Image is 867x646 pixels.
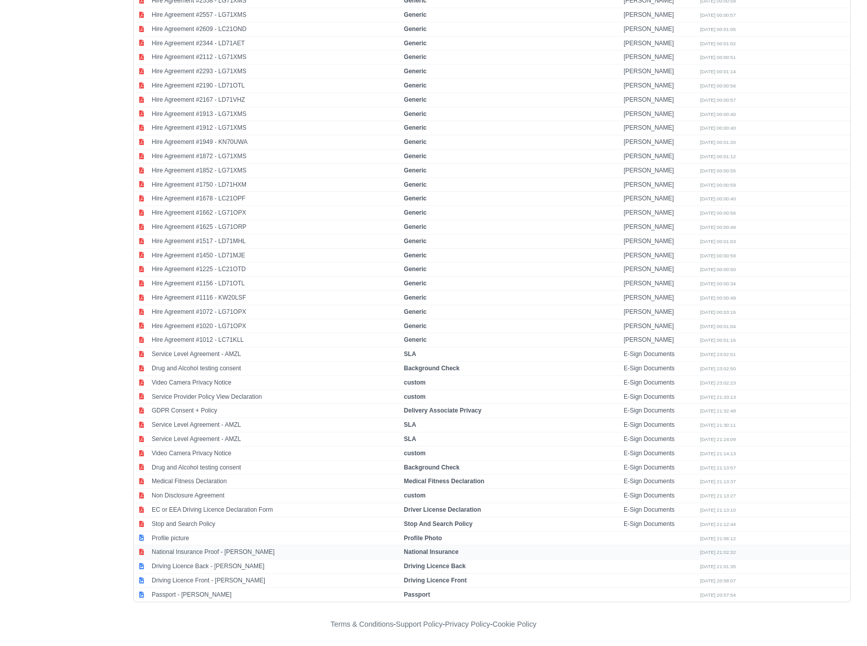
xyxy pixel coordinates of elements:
[149,79,401,93] td: Hire Agreement #2190 - LD71OTL
[149,319,401,333] td: Hire Agreement #1020 - LG71OPX
[621,404,697,418] td: E-Sign Documents
[404,520,472,527] strong: Stop And Search Policy
[404,223,427,230] strong: Generic
[700,54,736,60] small: [DATE] 00:00:51
[144,619,724,630] div: - - -
[700,125,736,131] small: [DATE] 00:00:40
[700,111,736,117] small: [DATE] 00:00:40
[621,361,697,375] td: E-Sign Documents
[621,347,697,362] td: E-Sign Documents
[621,503,697,517] td: E-Sign Documents
[404,266,427,273] strong: Generic
[404,336,427,343] strong: Generic
[700,479,736,484] small: [DATE] 21:13:37
[149,460,401,475] td: Drug and Alcohol testing consent
[149,531,401,545] td: Profile picture
[700,380,736,386] small: [DATE] 23:02:23
[621,248,697,262] td: [PERSON_NAME]
[149,489,401,503] td: Non Disclosure Agreement
[404,350,416,358] strong: SLA
[149,65,401,79] td: Hire Agreement #2293 - LG71XMS
[621,446,697,460] td: E-Sign Documents
[700,507,736,513] small: [DATE] 21:13:10
[149,107,401,121] td: Hire Agreement #1913 - LG71XMS
[149,22,401,36] td: Hire Agreement #2609 - LC21OND
[404,11,427,18] strong: Generic
[404,563,465,570] strong: Driving Licence Back
[404,40,427,47] strong: Generic
[700,26,736,32] small: [DATE] 00:01:05
[404,379,426,386] strong: custom
[700,408,736,414] small: [DATE] 21:32:48
[700,154,736,159] small: [DATE] 00:01:12
[149,234,401,248] td: Hire Agreement #1517 - LD71MHL
[700,324,736,329] small: [DATE] 00:01:04
[404,435,416,443] strong: SLA
[700,309,736,315] small: [DATE] 00:03:16
[149,121,401,135] td: Hire Agreement #1912 - LG71XMS
[404,53,427,61] strong: Generic
[621,390,697,404] td: E-Sign Documents
[404,450,426,457] strong: custom
[149,418,401,432] td: Service Level Agreement - AMZL
[404,591,430,598] strong: Passport
[404,82,427,89] strong: Generic
[621,319,697,333] td: [PERSON_NAME]
[700,465,736,471] small: [DATE] 21:13:57
[404,138,427,145] strong: Generic
[621,460,697,475] td: E-Sign Documents
[621,206,697,220] td: [PERSON_NAME]
[396,620,443,628] a: Support Policy
[404,195,427,202] strong: Generic
[621,150,697,164] td: [PERSON_NAME]
[404,393,426,400] strong: custom
[621,135,697,150] td: [PERSON_NAME]
[404,181,427,188] strong: Generic
[149,588,401,601] td: Passport - [PERSON_NAME]
[149,503,401,517] td: EC or EEA Driving Licence Declaration Form
[700,436,736,442] small: [DATE] 21:24:09
[700,267,736,272] small: [DATE] 00:00:50
[149,347,401,362] td: Service Level Agreement - AMZL
[149,560,401,574] td: Driving Licence Back - [PERSON_NAME]
[700,351,736,357] small: [DATE] 23:02:51
[700,224,736,230] small: [DATE] 00:00:49
[404,110,427,118] strong: Generic
[404,25,427,33] strong: Generic
[621,475,697,489] td: E-Sign Documents
[149,305,401,319] td: Hire Agreement #1072 - LG71OPX
[149,192,401,206] td: Hire Agreement #1678 - LC21OPF
[149,150,401,164] td: Hire Agreement #1872 - LG71XMS
[621,262,697,277] td: [PERSON_NAME]
[700,422,736,428] small: [DATE] 21:30:11
[149,475,401,489] td: Medical Fitness Declaration
[149,262,401,277] td: Hire Agreement #1225 - LC21OTD
[149,404,401,418] td: GDPR Consent + Policy
[149,290,401,305] td: Hire Agreement #1116 - KW20LSF
[149,361,401,375] td: Drug and Alcohol testing consent
[621,93,697,107] td: [PERSON_NAME]
[621,277,697,291] td: [PERSON_NAME]
[700,12,736,18] small: [DATE] 00:00:57
[621,192,697,206] td: [PERSON_NAME]
[404,548,458,555] strong: National Insurance
[621,8,697,22] td: [PERSON_NAME]
[404,365,459,372] strong: Background Check
[404,238,427,245] strong: Generic
[621,489,697,503] td: E-Sign Documents
[404,308,427,315] strong: Generic
[621,305,697,319] td: [PERSON_NAME]
[684,528,867,646] iframe: Chat Widget
[700,253,736,258] small: [DATE] 00:00:59
[621,163,697,178] td: [PERSON_NAME]
[330,620,393,628] a: Terms & Conditions
[149,390,401,404] td: Service Provider Policy View Declaration
[404,322,427,330] strong: Generic
[700,281,736,286] small: [DATE] 00:00:34
[700,41,736,46] small: [DATE] 00:01:02
[404,577,466,584] strong: Driving Licence Front
[149,375,401,390] td: Video Camera Privacy Notice
[700,239,736,244] small: [DATE] 00:01:03
[149,163,401,178] td: Hire Agreement #1852 - LG71XMS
